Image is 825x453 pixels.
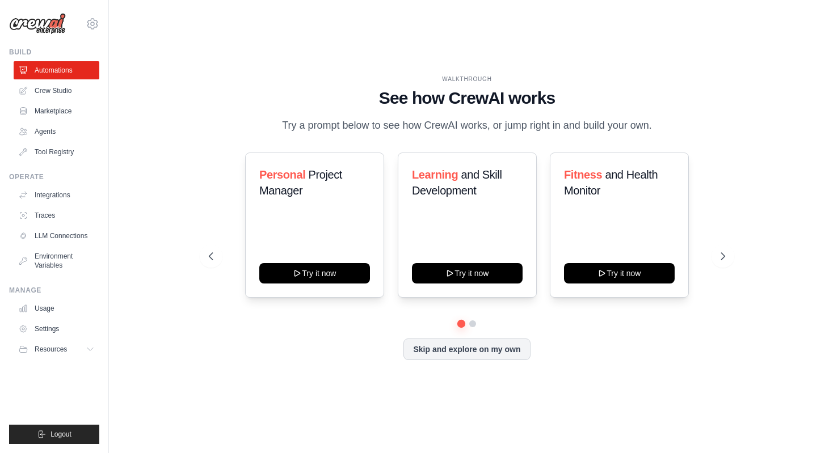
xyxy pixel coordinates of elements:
[14,340,99,358] button: Resources
[14,143,99,161] a: Tool Registry
[259,263,370,283] button: Try it now
[9,286,99,295] div: Manage
[412,168,502,197] span: and Skill Development
[209,88,725,108] h1: See how CrewAI works
[9,13,66,35] img: Logo
[14,247,99,274] a: Environment Variables
[14,122,99,141] a: Agents
[9,172,99,181] div: Operate
[412,168,458,181] span: Learning
[14,82,99,100] a: Crew Studio
[35,345,67,354] span: Resources
[14,320,99,338] a: Settings
[564,168,602,181] span: Fitness
[276,117,658,134] p: Try a prompt below to see how CrewAI works, or jump right in and build your own.
[412,263,523,283] button: Try it now
[403,338,530,360] button: Skip and explore on my own
[564,263,675,283] button: Try it now
[14,102,99,120] a: Marketplace
[9,425,99,444] button: Logout
[50,430,71,439] span: Logout
[259,168,305,181] span: Personal
[14,206,99,225] a: Traces
[209,75,725,83] div: WALKTHROUGH
[9,48,99,57] div: Build
[14,61,99,79] a: Automations
[14,299,99,317] a: Usage
[259,168,342,197] span: Project Manager
[564,168,658,197] span: and Health Monitor
[14,227,99,245] a: LLM Connections
[14,186,99,204] a: Integrations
